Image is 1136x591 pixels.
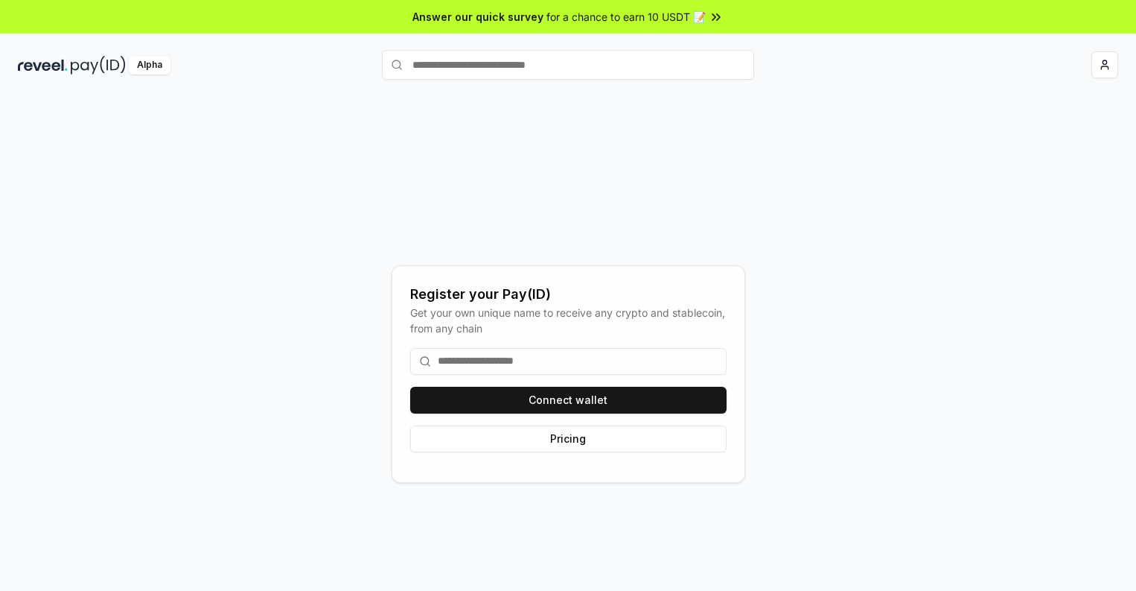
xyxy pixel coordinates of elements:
div: Alpha [129,56,170,75]
button: Connect wallet [410,387,727,414]
img: reveel_dark [18,56,68,75]
div: Register your Pay(ID) [410,284,727,305]
button: Pricing [410,426,727,452]
div: Get your own unique name to receive any crypto and stablecoin, from any chain [410,305,727,336]
span: Answer our quick survey [412,9,543,25]
img: pay_id [71,56,126,75]
span: for a chance to earn 10 USDT 📝 [546,9,706,25]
